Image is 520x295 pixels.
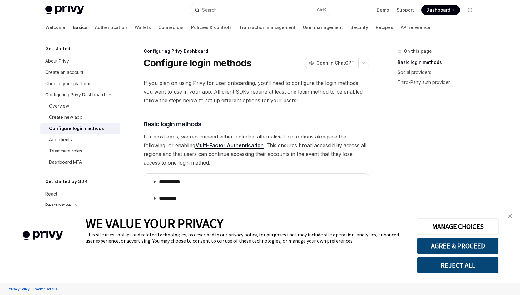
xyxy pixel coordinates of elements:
a: Policies & controls [191,20,232,35]
span: Basic login methods [144,120,201,128]
a: Choose your platform [40,78,120,89]
a: Tracker Details [31,283,58,294]
a: Privacy Policy [6,283,31,294]
div: Teammate roles [49,147,82,155]
div: Configuring Privy Dashboard [144,48,369,54]
button: AGREE & PROCEED [417,238,499,254]
a: About Privy [40,56,120,67]
a: Dashboard [421,5,460,15]
h5: Get started [45,45,70,52]
span: Dashboard [426,7,450,13]
button: Toggle React native section [40,200,120,211]
a: Create an account [40,67,120,78]
div: React native [45,201,71,209]
img: light logo [45,6,84,14]
a: API reference [401,20,430,35]
button: Open in ChatGPT [305,58,358,68]
div: Configuring Privy Dashboard [45,91,105,99]
div: About Privy [45,57,69,65]
span: If you plan on using Privy for user onboarding, you’ll need to configure the login methods you wa... [144,79,369,105]
a: Multi-Factor Authentication [195,142,264,149]
span: For most apps, we recommend either including alternative login options alongside the following, o... [144,132,369,167]
button: Toggle dark mode [465,5,475,15]
div: App clients [49,136,72,143]
span: Open in ChatGPT [316,60,354,66]
a: Welcome [45,20,65,35]
img: company logo [9,222,76,249]
a: Wallets [135,20,151,35]
a: Recipes [376,20,393,35]
a: Third-Party auth provider [398,77,480,87]
a: Basic login methods [398,57,480,67]
a: close banner [503,210,516,222]
a: Teammate roles [40,145,120,157]
div: Choose your platform [45,80,90,87]
div: Search... [202,6,220,14]
div: Overview [49,102,69,110]
a: Basics [73,20,87,35]
a: Authentication [95,20,127,35]
img: close banner [508,214,512,218]
div: React [45,190,57,198]
h1: Configure login methods [144,57,252,69]
button: REJECT ALL [417,257,499,273]
a: App clients [40,134,120,145]
button: Open search [190,4,330,16]
a: Transaction management [239,20,295,35]
a: Social providers [398,67,480,77]
div: Create new app [49,114,82,121]
a: Create new app [40,112,120,123]
h5: Get started by SDK [45,178,87,185]
a: Dashboard MFA [40,157,120,168]
a: Security [350,20,368,35]
a: Connectors [158,20,184,35]
div: Create an account [45,69,83,76]
span: WE VALUE YOUR PRIVACY [86,215,223,231]
div: Dashboard MFA [49,158,82,166]
button: Toggle Configuring Privy Dashboard section [40,89,120,100]
a: Support [397,7,414,13]
a: Overview [40,100,120,112]
a: User management [303,20,343,35]
a: Configure login methods [40,123,120,134]
a: Demo [377,7,389,13]
div: Configure login methods [49,125,104,132]
button: MANAGE CHOICES [417,218,499,235]
span: Ctrl K [317,7,326,12]
span: On this page [404,47,432,55]
div: This site uses cookies and related technologies, as described in our privacy policy, for purposes... [86,231,408,244]
button: Toggle React section [40,188,120,200]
